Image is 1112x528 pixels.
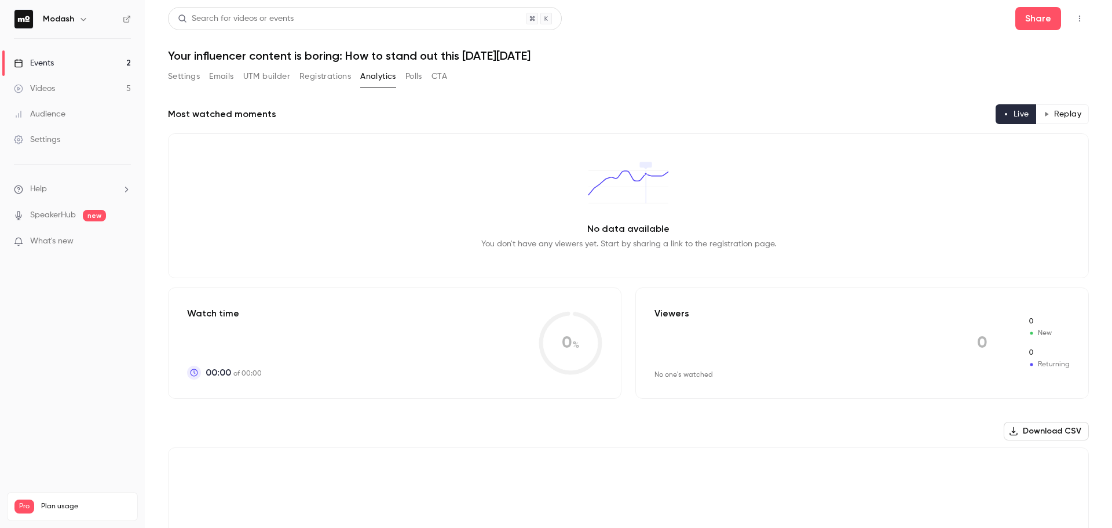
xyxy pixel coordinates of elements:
button: Download CSV [1004,422,1089,440]
button: Emails [209,67,233,86]
span: new [83,210,106,221]
div: No one's watched [654,370,713,380]
button: Live [996,104,1037,124]
span: What's new [30,235,74,247]
span: 00:00 [206,366,231,380]
p: No data available [587,222,670,236]
div: Search for videos or events [178,13,294,25]
button: Registrations [299,67,351,86]
a: SpeakerHub [30,209,76,221]
li: help-dropdown-opener [14,183,131,195]
p: Viewers [654,307,689,321]
img: Modash [14,10,33,28]
div: Events [14,57,54,69]
button: Analytics [360,67,396,86]
button: Replay [1036,104,1089,124]
span: Help [30,183,47,195]
h2: Most watched moments [168,107,276,121]
p: of 00:00 [206,366,262,380]
span: Pro [14,500,34,514]
span: New [1028,316,1070,327]
p: You don't have any viewers yet. Start by sharing a link to the registration page. [481,238,776,250]
div: Videos [14,83,55,94]
p: Watch time [187,307,262,321]
h6: Modash [43,13,74,25]
div: Settings [14,134,60,145]
span: Returning [1028,348,1070,358]
button: UTM builder [243,67,290,86]
span: Plan usage [41,502,130,511]
div: Audience [14,108,65,120]
button: Share [1015,7,1061,30]
span: New [1028,328,1070,338]
button: Polls [405,67,422,86]
span: Returning [1028,359,1070,370]
button: CTA [431,67,447,86]
iframe: Noticeable Trigger [117,236,131,247]
button: Settings [168,67,200,86]
h1: Your influencer content is boring: How to stand out this [DATE][DATE] [168,49,1089,63]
